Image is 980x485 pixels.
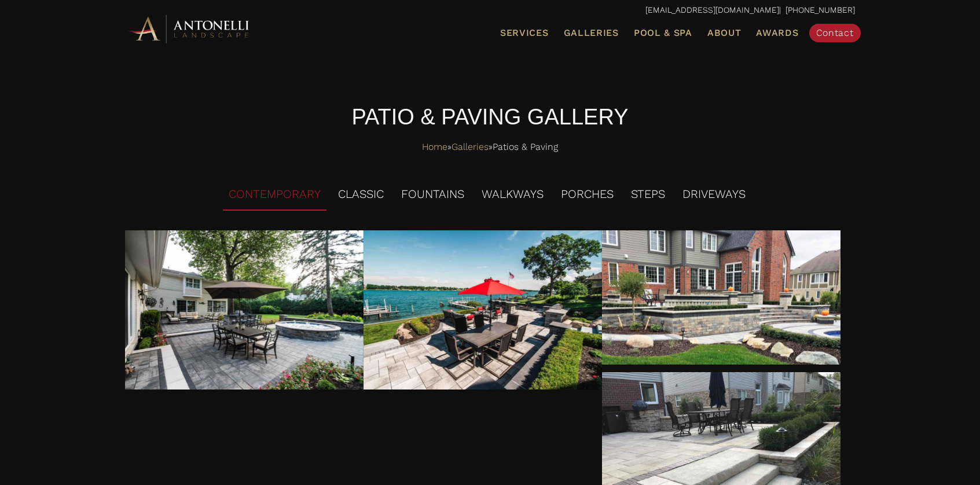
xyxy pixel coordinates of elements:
[493,138,558,156] span: Patios & Paving
[332,179,390,211] li: CLASSIC
[495,25,553,41] a: Services
[422,138,558,156] span: » »
[751,25,803,41] a: Awards
[629,25,697,41] a: Pool & Spa
[634,27,692,38] span: Pool & Spa
[452,138,489,156] a: Galleries
[703,25,746,41] a: About
[500,28,549,38] span: Services
[126,138,855,156] nav: Breadcrumbs
[126,13,253,45] img: Antonelli Horizontal Logo
[756,27,798,38] span: Awards
[809,24,861,42] a: Contact
[559,25,623,41] a: Galleries
[564,27,619,38] span: Galleries
[395,179,470,211] li: FOUNTAINS
[223,179,326,211] li: CONTEMPORARY
[126,102,855,133] h4: PATIO & PAVING GALLERY
[422,138,447,156] a: Home
[555,179,619,211] li: PORCHES
[476,179,549,211] li: WALKWAYS
[677,179,751,211] li: DRIVEWAYS
[707,28,742,38] span: About
[645,5,779,14] a: [EMAIL_ADDRESS][DOMAIN_NAME]
[625,179,671,211] li: STEPS
[126,3,855,18] p: | [PHONE_NUMBER]
[816,27,854,38] span: Contact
